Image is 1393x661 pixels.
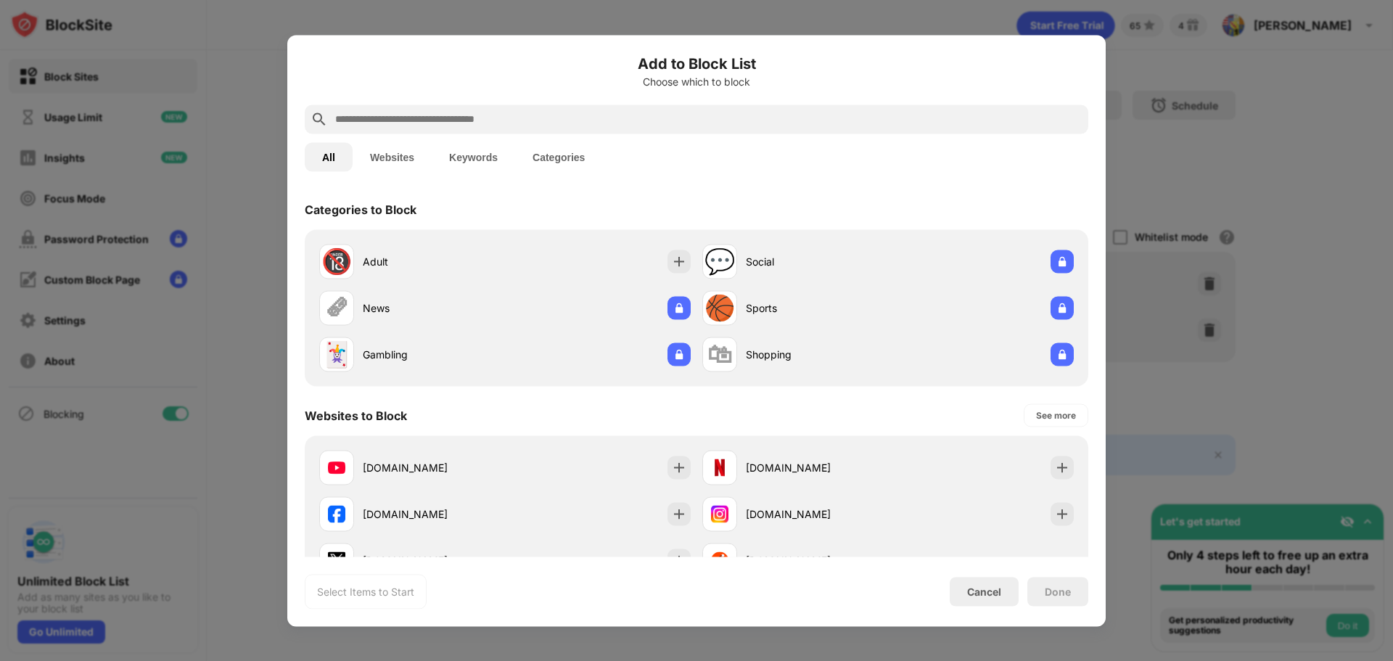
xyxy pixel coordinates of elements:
[363,553,505,568] div: [DOMAIN_NAME]
[707,340,732,369] div: 🛍
[363,300,505,316] div: News
[1036,408,1076,422] div: See more
[432,142,515,171] button: Keywords
[328,505,345,522] img: favicons
[363,254,505,269] div: Adult
[305,142,353,171] button: All
[321,340,352,369] div: 🃏
[1007,555,1074,566] span: Already blocked
[711,551,728,569] img: favicons
[711,505,728,522] img: favicons
[515,142,602,171] button: Categories
[746,460,888,475] div: [DOMAIN_NAME]
[711,459,728,476] img: favicons
[324,293,349,323] div: 🗞
[317,584,414,599] div: Select Items to Start
[746,347,888,362] div: Shopping
[704,293,735,323] div: 🏀
[363,347,505,362] div: Gambling
[305,202,416,216] div: Categories to Block
[363,460,505,475] div: [DOMAIN_NAME]
[305,52,1088,74] h6: Add to Block List
[321,247,352,276] div: 🔞
[1045,586,1071,597] div: Done
[353,142,432,171] button: Websites
[746,300,888,316] div: Sports
[328,551,345,569] img: favicons
[967,586,1001,598] div: Cancel
[746,553,888,568] div: [DOMAIN_NAME]
[311,110,328,128] img: search.svg
[704,247,735,276] div: 💬
[305,75,1088,87] div: Choose which to block
[328,459,345,476] img: favicons
[746,254,888,269] div: Social
[746,506,888,522] div: [DOMAIN_NAME]
[363,506,505,522] div: [DOMAIN_NAME]
[305,408,407,422] div: Websites to Block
